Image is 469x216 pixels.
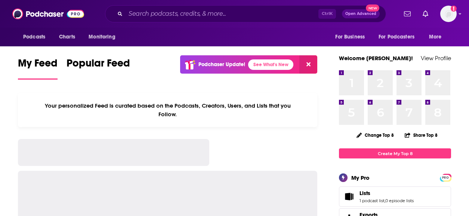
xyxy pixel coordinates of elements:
a: Create My Top 8 [339,148,451,158]
button: Show profile menu [440,6,457,22]
span: Open Advanced [345,12,376,16]
button: Change Top 8 [352,130,398,140]
span: More [429,32,442,42]
span: Ctrl K [318,9,336,19]
span: Monitoring [89,32,115,42]
span: , [385,198,385,203]
span: Popular Feed [67,57,130,74]
a: My Feed [18,57,58,80]
span: PRO [441,175,450,180]
div: Search podcasts, credits, & more... [105,5,386,22]
button: open menu [83,30,125,44]
span: Lists [360,190,370,197]
img: Podchaser - Follow, Share and Rate Podcasts [12,7,84,21]
a: View Profile [421,55,451,62]
span: My Feed [18,57,58,74]
span: Logged in as Bobhunt28 [440,6,457,22]
button: open menu [18,30,55,44]
svg: Add a profile image [451,6,457,12]
button: Share Top 8 [404,128,438,142]
a: See What's New [248,59,293,70]
a: Welcome [PERSON_NAME]! [339,55,413,62]
a: 0 episode lists [385,198,414,203]
a: Lists [342,191,357,202]
a: PRO [441,175,450,180]
a: Popular Feed [67,57,130,80]
span: Podcasts [23,32,45,42]
a: Charts [54,30,80,44]
div: My Pro [351,174,370,181]
a: Show notifications dropdown [401,7,414,20]
div: Your personalized Feed is curated based on the Podcasts, Creators, Users, and Lists that you Follow. [18,93,317,127]
button: Open AdvancedNew [342,9,380,18]
span: For Podcasters [379,32,414,42]
button: open menu [374,30,425,44]
span: New [366,4,379,12]
a: 1 podcast list [360,198,385,203]
img: User Profile [440,6,457,22]
span: For Business [335,32,365,42]
button: open menu [330,30,374,44]
span: Lists [339,186,451,207]
input: Search podcasts, credits, & more... [126,8,318,20]
span: Charts [59,32,75,42]
a: Show notifications dropdown [420,7,431,20]
a: Lists [360,190,414,197]
button: open menu [424,30,451,44]
p: Podchaser Update! [198,61,245,68]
